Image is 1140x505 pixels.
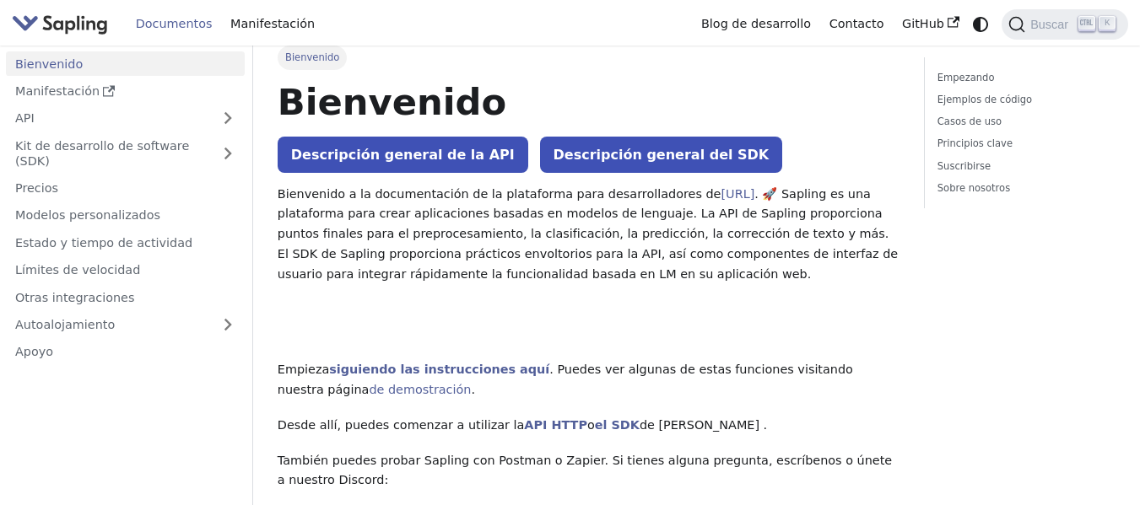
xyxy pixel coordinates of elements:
[291,147,515,163] font: Descripción general de la API
[221,11,324,37] a: Manifestación
[15,111,35,125] font: API
[893,11,968,37] a: GitHub
[278,81,506,123] font: Bienvenido
[587,418,595,432] font: o
[15,84,100,98] font: Manifestación
[12,12,108,36] img: Sapling.ai
[524,418,587,432] a: API HTTP
[278,187,898,281] font: . 🚀 Sapling es una plataforma para crear aplicaciones basadas en modelos de lenguaje. La API de S...
[369,383,471,396] a: de demostración
[285,51,339,63] font: Bienvenido
[902,17,944,30] font: GitHub
[6,230,245,255] a: Estado y tiempo de actividad
[6,258,245,282] a: Límites de velocidad
[937,160,991,172] font: Suscribirse
[937,158,1110,175] a: Suscribirse
[15,236,192,250] font: Estado y tiempo de actividad
[211,106,245,131] button: Expandir la categoría 'API' de la barra lateral
[6,106,211,131] a: API
[6,203,245,228] a: Modelos personalizados
[969,12,993,36] button: Cambiar entre modo oscuro y claro (actualmente modo sistema)
[6,133,211,173] a: Kit de desarrollo de software (SDK)
[278,363,329,376] font: Empieza
[554,147,770,163] font: Descripción general del SDK
[329,363,549,376] a: siguiendo las instrucciones aquí
[211,133,245,173] button: Expandir la categoría de la barra lateral 'SDK'
[6,176,245,201] a: Precios
[278,137,528,173] a: Descripción general de la API
[937,182,1010,194] font: Sobre nosotros
[721,187,754,201] a: [URL]
[595,418,640,432] a: el SDK
[1030,18,1068,31] font: Buscar
[937,114,1110,130] a: Casos de uso
[15,291,134,304] font: Otras integraciones
[937,94,1032,105] font: Ejemplos de código
[937,116,1002,127] font: Casos de uso
[278,418,525,432] font: Desde allí, puedes comenzar a utilizar la
[15,208,160,222] font: Modelos personalizados
[540,137,783,173] a: Descripción general del SDK
[937,137,1013,149] font: Principios clave
[1099,16,1116,31] kbd: K
[6,340,245,364] a: Apoyo
[15,139,189,168] font: Kit de desarrollo de software (SDK)
[6,285,245,309] a: Otras integraciones
[15,263,140,277] font: Límites de velocidad
[15,318,115,331] font: Autoalojamiento
[937,92,1110,108] a: Ejemplos de código
[471,383,475,396] font: .
[278,46,900,69] nav: Pan rallado
[127,11,221,37] a: Documentos
[230,17,315,30] font: Manifestación
[15,345,53,358] font: Apoyo
[701,17,811,30] font: Blog de desarrollo
[15,181,58,195] font: Precios
[6,313,245,337] a: Autoalojamiento
[278,363,853,396] font: . Puedes ver algunas de estas funciones visitando nuestra página
[937,70,1110,86] a: Empezando
[937,136,1110,152] a: Principios clave
[692,11,820,37] a: Blog de desarrollo
[15,57,83,71] font: Bienvenido
[6,79,245,104] a: Manifestación
[136,17,213,30] font: Documentos
[1002,9,1127,40] button: Buscar (Ctrl+K)
[278,454,892,487] font: También puedes probar Sapling con Postman o Zapier. Si tienes alguna pregunta, escríbenos o únete...
[6,51,245,76] a: Bienvenido
[937,180,1110,196] a: Sobre nosotros
[640,418,767,432] font: de [PERSON_NAME] .
[829,17,884,30] font: Contacto
[278,187,721,201] font: Bienvenido a la documentación de la plataforma para desarrolladores de
[820,11,893,37] a: Contacto
[937,72,995,83] font: Empezando
[12,12,114,36] a: Sapling.ai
